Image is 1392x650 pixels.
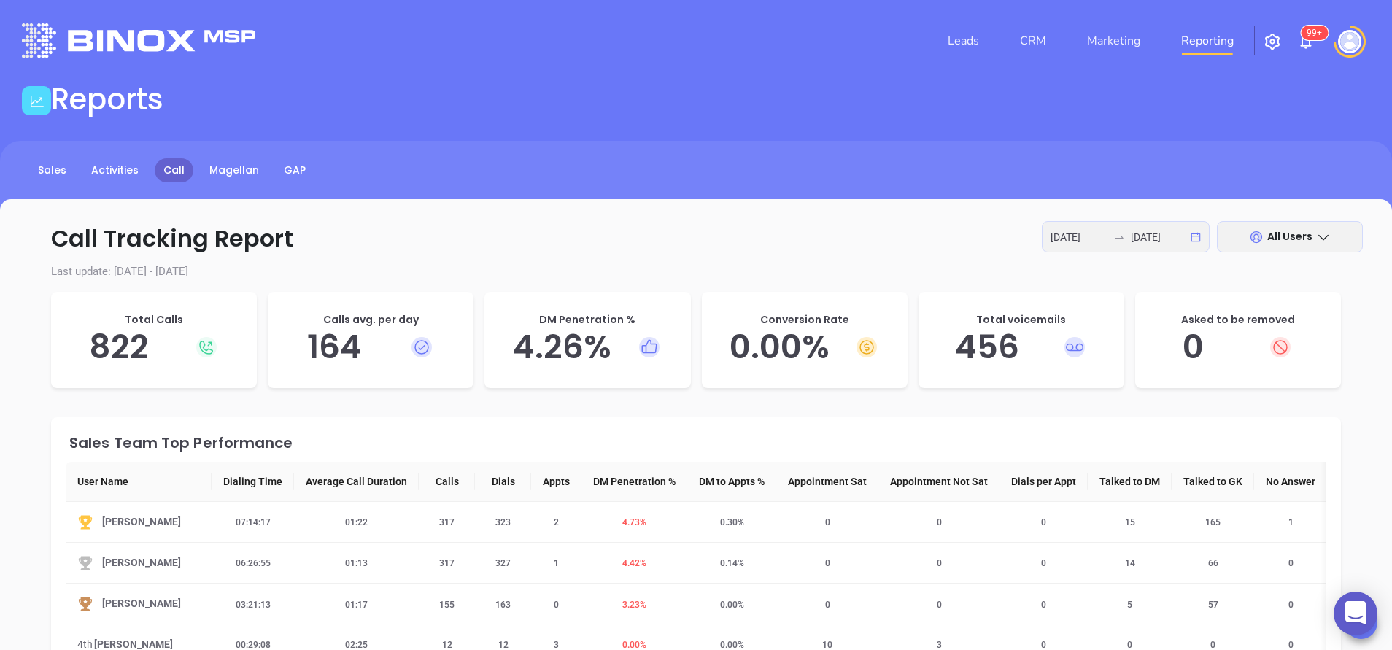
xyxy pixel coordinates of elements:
[227,600,279,610] span: 03:21:13
[776,462,878,502] th: Appointment Sat
[66,328,242,367] h5: 822
[816,517,839,527] span: 0
[419,462,475,502] th: Calls
[77,555,93,571] img: Second-C4a_wmiL.svg
[487,517,519,527] span: 323
[294,462,419,502] th: Average Call Duration
[545,558,568,568] span: 1
[1196,517,1229,527] span: 165
[336,517,376,527] span: 01:22
[475,462,531,502] th: Dials
[499,312,676,328] p: DM Penetration %
[1267,229,1312,244] span: All Users
[51,82,163,117] h1: Reports
[933,328,1110,367] h5: 456
[66,312,242,328] p: Total Calls
[282,328,459,367] h5: 164
[1338,30,1361,53] img: user
[1280,640,1302,650] span: 0
[1131,229,1188,245] input: End date
[614,600,655,610] span: 3.23 %
[711,517,753,527] span: 0.30 %
[716,328,893,367] h5: 0.00 %
[212,462,294,502] th: Dialing Time
[1297,33,1315,50] img: iconNotification
[813,640,841,650] span: 10
[1113,231,1125,243] span: to
[102,514,181,530] span: [PERSON_NAME]
[878,462,999,502] th: Appointment Not Sat
[155,158,193,182] a: Call
[933,312,1110,328] p: Total voicemails
[29,221,1363,256] p: Call Tracking Report
[928,600,951,610] span: 0
[336,640,376,650] span: 02:25
[999,462,1088,502] th: Dials per Appt
[29,263,1363,280] p: Last update: [DATE] - [DATE]
[687,462,776,502] th: DM to Appts %
[1088,462,1172,502] th: Talked to DM
[336,558,376,568] span: 01:13
[614,517,655,527] span: 4.73 %
[430,558,463,568] span: 317
[1172,462,1254,502] th: Talked to GK
[1280,558,1302,568] span: 0
[1150,312,1326,328] p: Asked to be removed
[1118,640,1141,650] span: 0
[711,558,753,568] span: 0.14 %
[928,558,951,568] span: 0
[282,312,459,328] p: Calls avg. per day
[102,595,181,612] span: [PERSON_NAME]
[82,158,147,182] a: Activities
[227,558,279,568] span: 06:26:55
[1264,33,1281,50] img: iconSetting
[77,514,93,530] img: Top-YuorZo0z.svg
[816,558,839,568] span: 0
[1014,26,1052,55] a: CRM
[487,600,519,610] span: 163
[1081,26,1146,55] a: Marketing
[22,23,255,58] img: logo
[77,596,93,612] img: Third-KkzKhbNG.svg
[336,600,376,610] span: 01:17
[275,158,314,182] a: GAP
[201,158,268,182] a: Magellan
[928,517,951,527] span: 0
[1202,640,1224,650] span: 0
[816,600,839,610] span: 0
[711,600,753,610] span: 0.00 %
[545,517,568,527] span: 2
[928,640,951,650] span: 3
[430,517,463,527] span: 317
[1254,462,1327,502] th: No Answer
[614,558,655,568] span: 4.42 %
[545,640,568,650] span: 3
[433,640,461,650] span: 12
[545,600,568,610] span: 0
[716,312,893,328] p: Conversion Rate
[1280,517,1302,527] span: 1
[29,158,75,182] a: Sales
[227,640,279,650] span: 00:29:08
[1199,600,1227,610] span: 57
[66,462,212,502] th: User Name
[531,462,581,502] th: Appts
[1032,600,1055,610] span: 0
[1116,517,1144,527] span: 15
[1032,558,1055,568] span: 0
[1280,600,1302,610] span: 0
[102,554,181,571] span: [PERSON_NAME]
[1051,229,1107,245] input: Start date
[942,26,985,55] a: Leads
[1118,600,1141,610] span: 5
[1116,558,1144,568] span: 14
[490,640,517,650] span: 12
[1150,328,1326,367] h5: 0
[227,517,279,527] span: 07:14:17
[1032,517,1055,527] span: 0
[614,640,655,650] span: 0.00 %
[499,328,676,367] h5: 4.26 %
[69,436,1326,450] div: Sales Team Top Performance
[1199,558,1227,568] span: 66
[711,640,753,650] span: 0.00 %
